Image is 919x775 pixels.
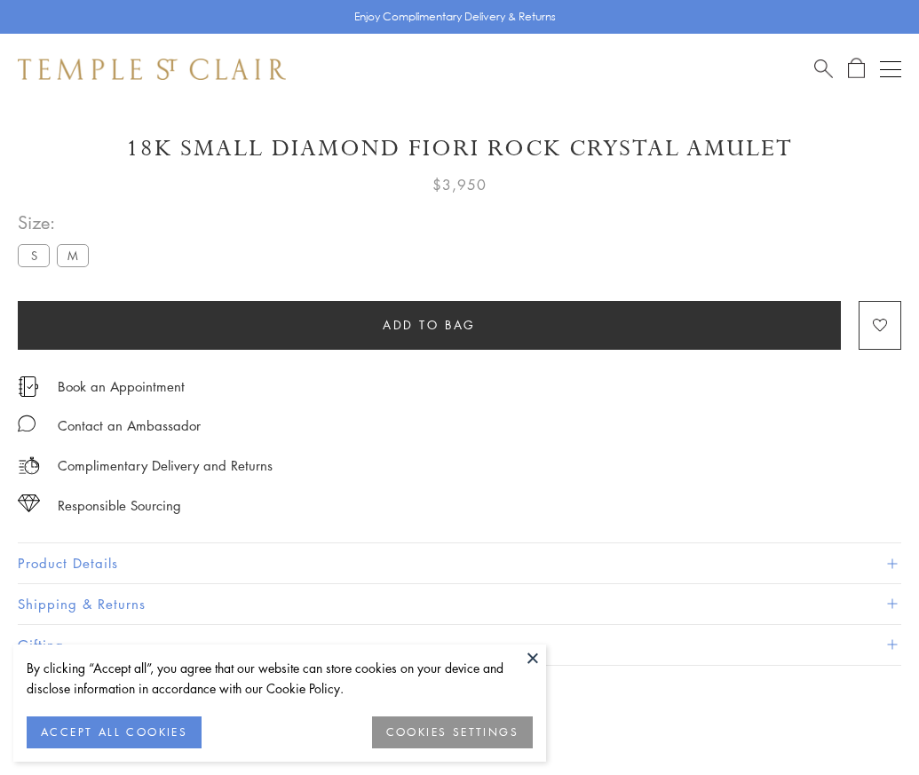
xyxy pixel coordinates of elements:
span: $3,950 [432,173,487,196]
div: Contact an Ambassador [58,415,201,437]
img: icon_appointment.svg [18,376,39,397]
div: Responsible Sourcing [58,494,181,517]
img: Temple St. Clair [18,59,286,80]
h1: 18K Small Diamond Fiori Rock Crystal Amulet [18,133,901,164]
a: Open Shopping Bag [848,58,865,80]
a: Book an Appointment [58,376,185,396]
img: icon_delivery.svg [18,455,40,477]
button: Shipping & Returns [18,584,901,624]
div: By clicking “Accept all”, you agree that our website can store cookies on your device and disclos... [27,658,533,699]
button: Open navigation [880,59,901,80]
p: Complimentary Delivery and Returns [58,455,273,477]
label: S [18,244,50,266]
button: Product Details [18,543,901,583]
span: Add to bag [383,315,476,335]
label: M [57,244,89,266]
button: Gifting [18,625,901,665]
img: icon_sourcing.svg [18,494,40,512]
p: Enjoy Complimentary Delivery & Returns [354,8,556,26]
button: ACCEPT ALL COOKIES [27,716,202,748]
a: Search [814,58,833,80]
span: Size: [18,208,96,237]
button: COOKIES SETTINGS [372,716,533,748]
button: Add to bag [18,301,841,350]
img: MessageIcon-01_2.svg [18,415,36,432]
